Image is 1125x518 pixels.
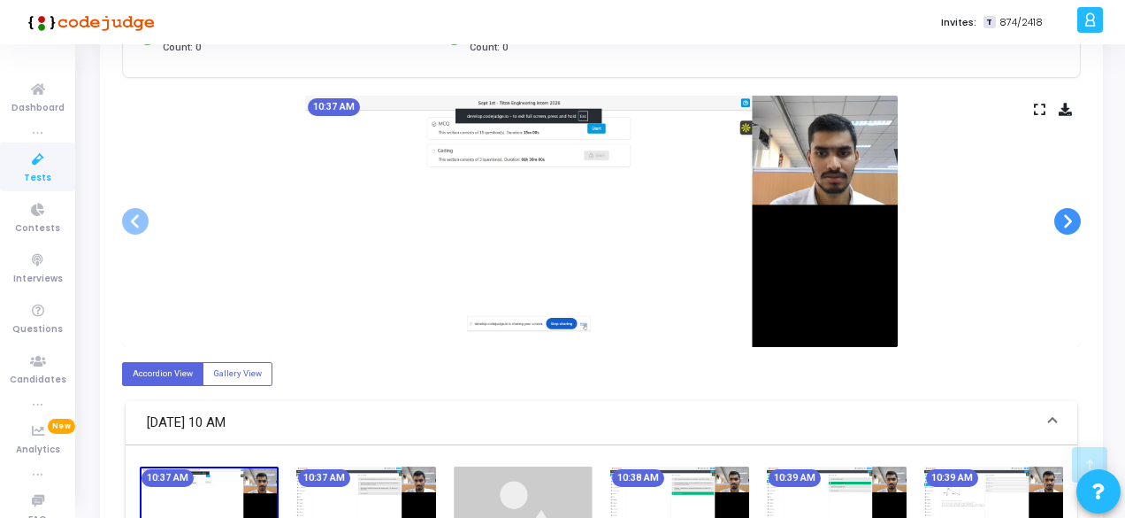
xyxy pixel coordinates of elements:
[941,15,976,30] label: Invites:
[12,322,63,337] span: Questions
[142,469,194,487] mat-chip: 10:37 AM
[48,419,75,434] span: New
[16,443,60,458] span: Analytics
[298,469,350,487] mat-chip: 10:37 AM
[13,272,63,287] span: Interviews
[308,98,360,116] mat-chip: 10:37 AM
[470,41,508,56] span: Count: 0
[983,16,995,29] span: T
[15,221,60,236] span: Contests
[163,41,201,56] span: Count: 0
[22,4,155,40] img: logo
[203,362,272,386] label: Gallery View
[10,373,66,388] span: Candidates
[926,469,978,487] mat-chip: 10:39 AM
[305,96,898,347] img: screenshot-1756703235736.jpeg
[769,469,821,487] mat-chip: 10:39 AM
[147,413,1035,433] mat-panel-title: [DATE] 10 AM
[11,101,65,116] span: Dashboard
[126,401,1077,445] mat-expansion-panel-header: [DATE] 10 AM
[999,15,1043,30] span: 874/2418
[24,171,51,186] span: Tests
[612,469,664,487] mat-chip: 10:38 AM
[122,362,203,386] label: Accordion View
